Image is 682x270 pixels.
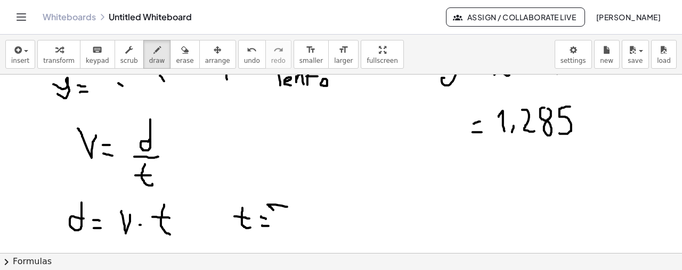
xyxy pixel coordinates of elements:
button: format_sizesmaller [294,40,329,69]
span: arrange [205,57,230,64]
button: [PERSON_NAME] [587,7,669,27]
button: transform [37,40,80,69]
button: redoredo [265,40,291,69]
span: scrub [120,57,138,64]
button: fullscreen [361,40,403,69]
span: transform [43,57,75,64]
span: erase [176,57,193,64]
button: load [651,40,677,69]
button: erase [170,40,199,69]
i: format_size [306,44,316,56]
span: fullscreen [367,57,397,64]
span: undo [244,57,260,64]
i: redo [273,44,283,56]
button: draw [143,40,171,69]
button: arrange [199,40,236,69]
i: keyboard [92,44,102,56]
span: larger [334,57,353,64]
button: keyboardkeypad [80,40,115,69]
i: format_size [338,44,348,56]
span: insert [11,57,29,64]
span: save [628,57,643,64]
button: Toggle navigation [13,9,30,26]
button: undoundo [238,40,266,69]
button: settings [555,40,592,69]
span: load [657,57,671,64]
span: [PERSON_NAME] [596,12,661,22]
span: Assign / Collaborate Live [455,12,576,22]
span: new [600,57,613,64]
button: scrub [115,40,144,69]
span: keypad [86,57,109,64]
span: redo [271,57,286,64]
a: Whiteboards [43,12,96,22]
span: smaller [299,57,323,64]
span: settings [561,57,586,64]
button: format_sizelarger [328,40,359,69]
i: undo [247,44,257,56]
button: insert [5,40,35,69]
button: Assign / Collaborate Live [446,7,585,27]
span: draw [149,57,165,64]
button: save [622,40,649,69]
button: new [594,40,620,69]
